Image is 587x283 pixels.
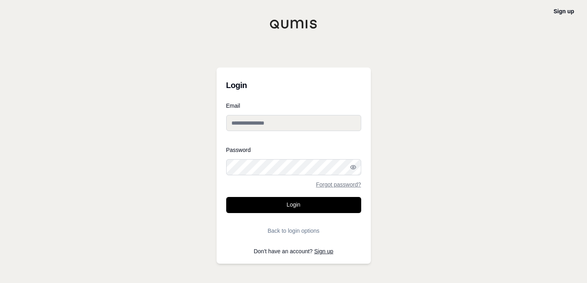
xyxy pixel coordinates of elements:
[316,182,361,187] a: Forgot password?
[270,19,318,29] img: Qumis
[226,223,361,239] button: Back to login options
[554,8,574,14] a: Sign up
[226,197,361,213] button: Login
[226,103,361,109] label: Email
[226,147,361,153] label: Password
[226,248,361,254] p: Don't have an account?
[226,77,361,93] h3: Login
[314,248,333,254] a: Sign up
